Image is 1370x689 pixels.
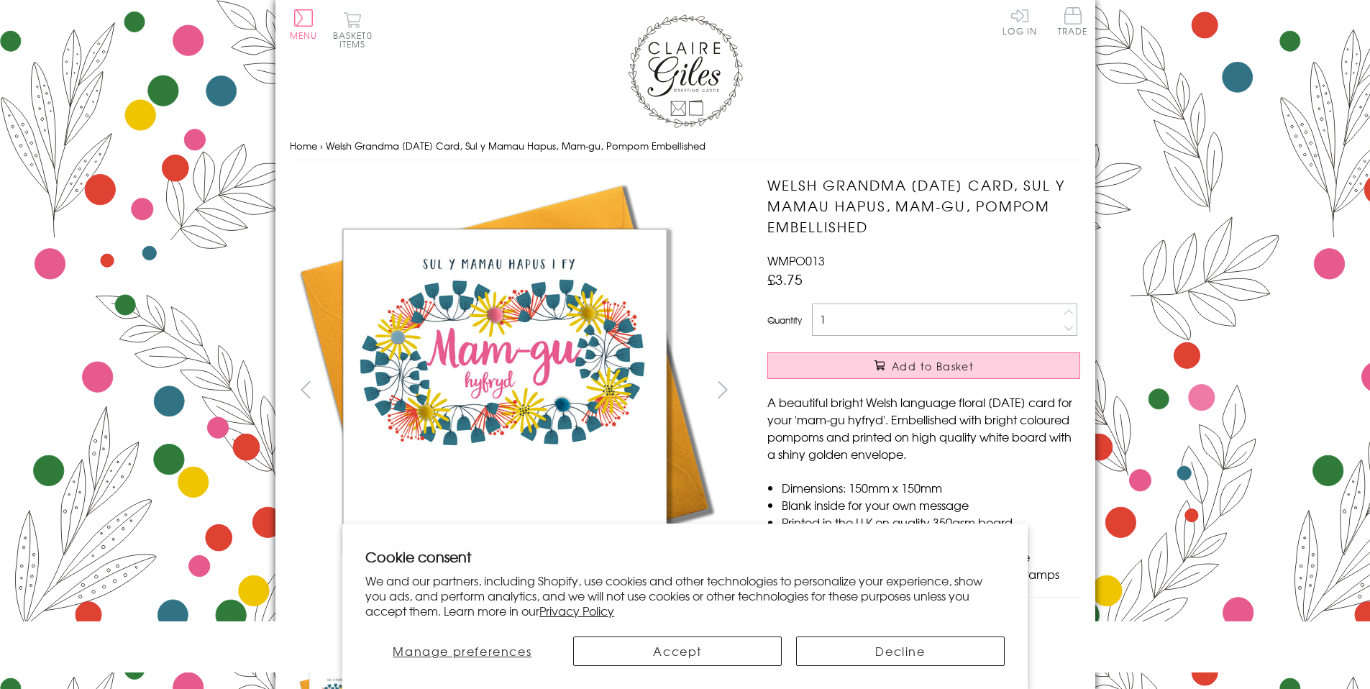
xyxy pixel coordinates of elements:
[326,139,705,152] span: Welsh Grandma [DATE] Card, Sul y Mamau Hapus, Mam-gu, Pompom Embellished
[365,547,1005,567] h2: Cookie consent
[1058,7,1088,35] span: Trade
[782,496,1080,514] li: Blank inside for your own message
[767,269,803,289] span: £3.75
[320,139,323,152] span: ›
[767,175,1080,237] h1: Welsh Grandma [DATE] Card, Sul y Mamau Hapus, Mam-gu, Pompom Embellished
[290,373,322,406] button: prev
[767,352,1080,379] button: Add to Basket
[289,175,721,606] img: Welsh Grandma Mother's Day Card, Sul y Mamau Hapus, Mam-gu, Pompom Embellished
[393,642,531,660] span: Manage preferences
[290,139,317,152] a: Home
[290,132,1081,161] nav: breadcrumbs
[290,9,318,40] button: Menu
[1003,7,1037,35] a: Log In
[1058,7,1088,38] a: Trade
[573,636,782,666] button: Accept
[290,29,318,42] span: Menu
[539,602,614,619] a: Privacy Policy
[767,393,1080,462] p: A beautiful bright Welsh language floral [DATE] card for your 'mam-gu hyfryd'. Embellished with b...
[365,573,1005,618] p: We and our partners, including Shopify, use cookies and other technologies to personalize your ex...
[767,252,825,269] span: WMPO013
[796,636,1005,666] button: Decline
[333,12,373,48] button: Basket0 items
[767,314,802,327] label: Quantity
[892,359,974,373] span: Add to Basket
[365,636,559,666] button: Manage preferences
[706,373,739,406] button: next
[339,29,373,50] span: 0 items
[628,14,743,128] img: Claire Giles Greetings Cards
[782,514,1080,531] li: Printed in the U.K on quality 350gsm board
[782,479,1080,496] li: Dimensions: 150mm x 150mm
[739,175,1170,606] img: Welsh Grandma Mother's Day Card, Sul y Mamau Hapus, Mam-gu, Pompom Embellished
